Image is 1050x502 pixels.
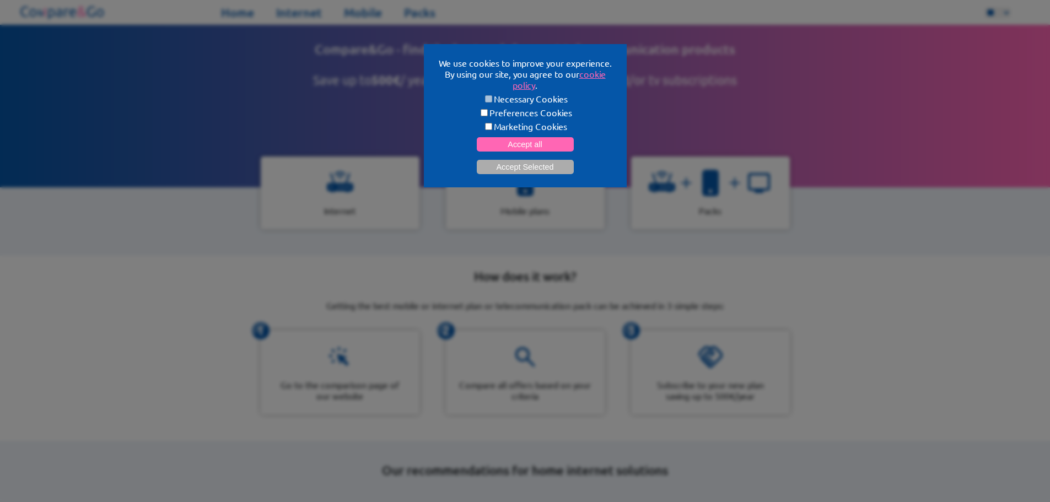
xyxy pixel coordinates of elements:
input: Necessary Cookies [485,95,492,102]
label: Marketing Cookies [437,121,613,132]
button: Accept all [477,137,574,152]
button: Accept Selected [477,160,574,174]
label: Preferences Cookies [437,107,613,118]
a: cookie policy [513,68,606,90]
p: We use cookies to improve your experience. By using our site, you agree to our . [437,57,613,90]
label: Necessary Cookies [437,93,613,104]
input: Preferences Cookies [481,109,488,116]
input: Marketing Cookies [485,123,492,130]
